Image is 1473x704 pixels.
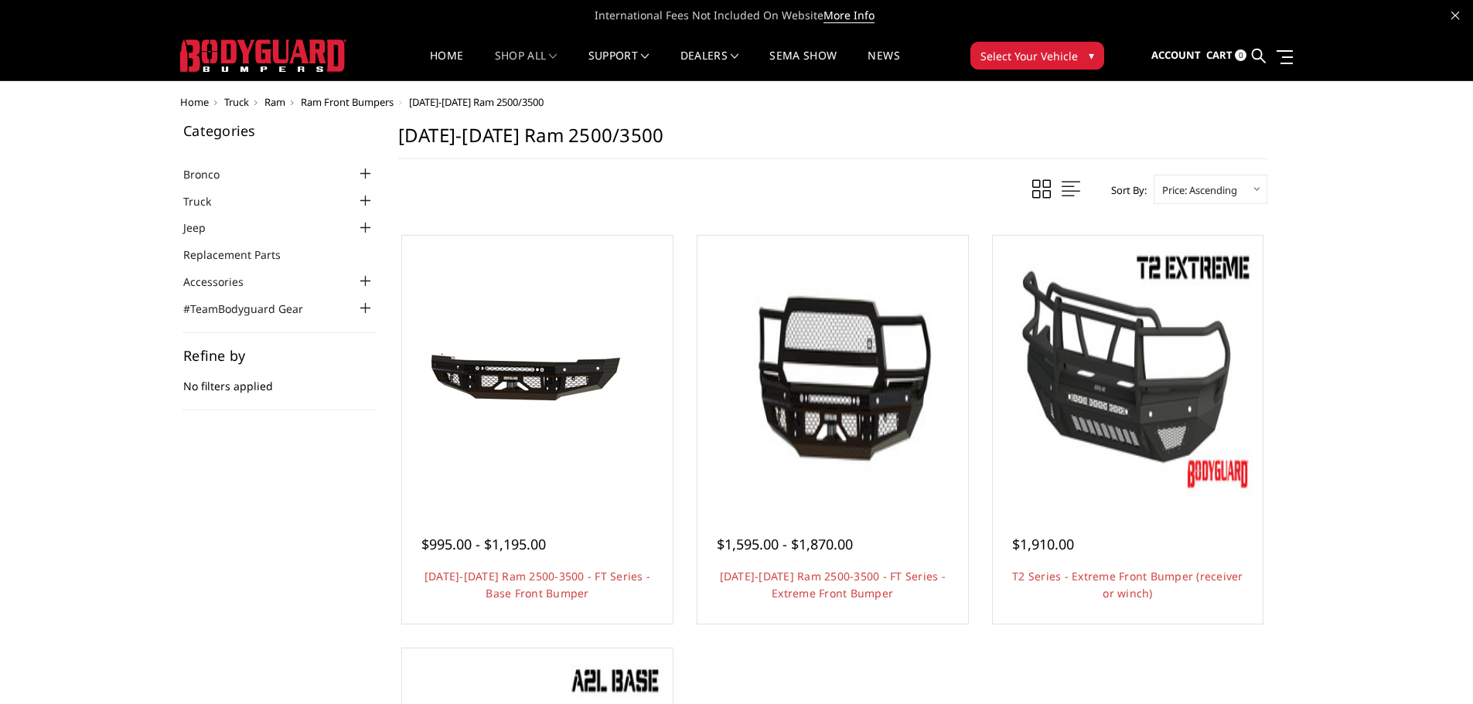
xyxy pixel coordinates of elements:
[868,50,899,80] a: News
[823,8,875,23] a: More Info
[1012,535,1074,553] span: $1,910.00
[183,219,225,236] a: Jeep
[588,50,650,80] a: Support
[398,124,1267,159] h1: [DATE]-[DATE] Ram 2500/3500
[980,48,1078,64] span: Select Your Vehicle
[421,535,546,553] span: $995.00 - $1,195.00
[183,301,322,317] a: #TeamBodyguard Gear
[264,95,285,109] a: Ram
[495,50,557,80] a: shop all
[180,95,209,109] a: Home
[680,50,739,80] a: Dealers
[1206,48,1233,62] span: Cart
[301,95,394,109] a: Ram Front Bumpers
[183,349,375,410] div: No filters applied
[183,166,239,182] a: Bronco
[425,569,650,600] a: [DATE]-[DATE] Ram 2500-3500 - FT Series - Base Front Bumper
[997,240,1260,502] a: T2 Series - Extreme Front Bumper (receiver or winch) T2 Series - Extreme Front Bumper (receiver o...
[1089,47,1094,63] span: ▾
[970,42,1104,70] button: Select Your Vehicle
[769,50,837,80] a: SEMA Show
[1235,49,1246,61] span: 0
[1012,569,1243,600] a: T2 Series - Extreme Front Bumper (receiver or winch)
[183,193,230,209] a: Truck
[183,247,300,263] a: Replacement Parts
[1151,35,1201,77] a: Account
[183,349,375,362] h5: Refine by
[701,240,964,502] a: 2010-2018 Ram 2500-3500 - FT Series - Extreme Front Bumper 2010-2018 Ram 2500-3500 - FT Series - ...
[720,569,946,600] a: [DATE]-[DATE] Ram 2500-3500 - FT Series - Extreme Front Bumper
[430,50,463,80] a: Home
[1206,35,1246,77] a: Cart 0
[717,535,853,553] span: $1,595.00 - $1,870.00
[409,95,544,109] span: [DATE]-[DATE] Ram 2500/3500
[224,95,249,109] a: Truck
[406,240,669,502] a: 2010-2018 Ram 2500-3500 - FT Series - Base Front Bumper 2010-2018 Ram 2500-3500 - FT Series - Bas...
[183,124,375,138] h5: Categories
[1103,179,1147,202] label: Sort By:
[183,274,263,290] a: Accessories
[180,39,346,72] img: BODYGUARD BUMPERS
[1151,48,1201,62] span: Account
